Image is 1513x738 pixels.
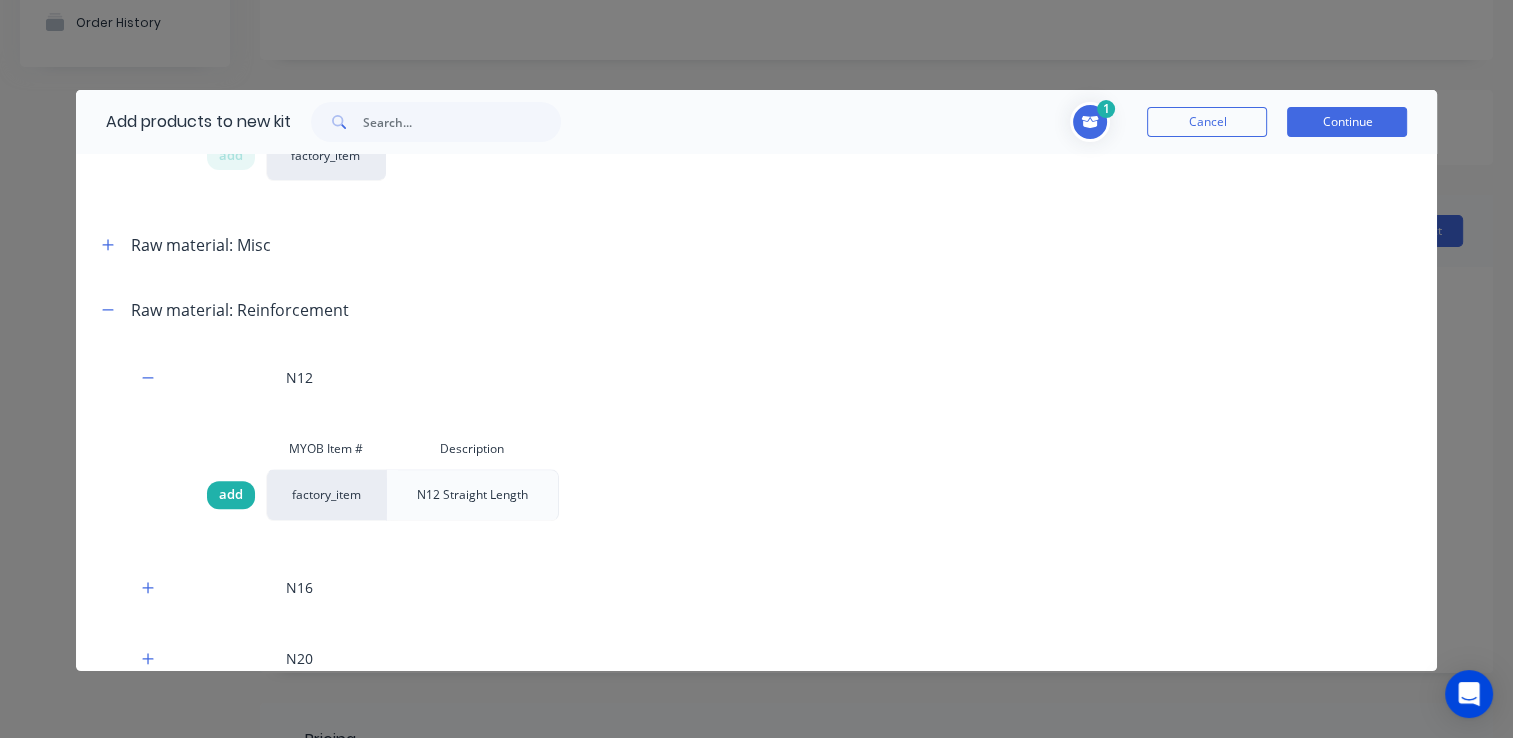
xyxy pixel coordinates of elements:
[266,429,386,469] div: MYOB Item #
[1097,100,1115,118] span: 1
[363,102,561,142] input: Search...
[207,142,255,170] div: add
[1445,670,1493,718] div: Open Intercom Messenger
[76,90,291,154] div: Add products to new kit
[219,485,243,505] span: add
[401,470,544,520] div: N12 Straight Length
[1147,107,1267,137] button: Cancel
[266,131,386,181] div: factory_item
[76,623,1438,694] div: N20
[131,298,349,322] div: Raw material: Reinforcement
[76,342,1438,413] div: N12
[219,146,243,166] span: add
[207,481,255,509] div: add
[1287,107,1407,137] button: Continue
[386,429,560,469] div: Description
[1070,102,1117,142] button: Toggle cart dropdown
[131,233,271,257] div: Raw material: Misc
[76,552,1438,623] div: N16
[266,469,386,521] div: factory_item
